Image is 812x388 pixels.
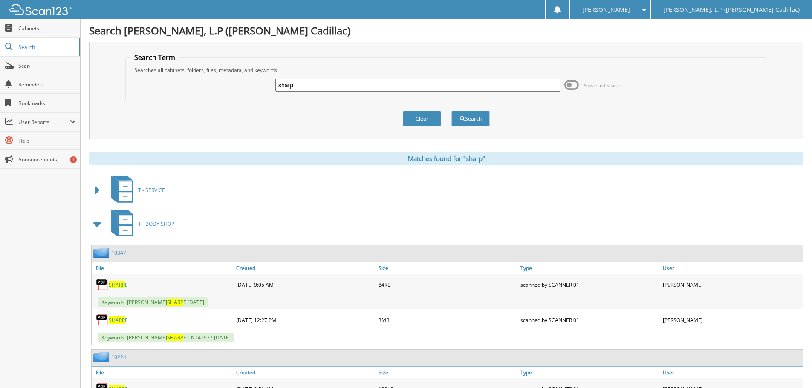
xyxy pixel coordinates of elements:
span: Scan [18,62,76,69]
div: 1 [70,156,77,163]
div: Searches all cabinets, folders, files, metadata, and keywords [130,66,763,74]
span: Advanced Search [584,82,621,89]
div: scanned by SCANNER 01 [518,311,661,328]
img: PDF.png [96,313,109,326]
a: Created [234,367,376,378]
a: SHARPE [109,316,128,324]
span: [PERSON_NAME] [582,7,630,12]
a: Size [376,262,519,274]
div: [PERSON_NAME] [661,276,803,293]
span: SHARP [109,316,125,324]
a: User [661,367,803,378]
span: [PERSON_NAME], L.P ([PERSON_NAME] Cadillac) [663,7,800,12]
span: SHARP [109,281,125,288]
span: SHARP [167,299,183,306]
span: T - SERVICE [138,187,165,194]
div: Matches found for "sharp" [89,152,803,165]
a: SHARPE [109,281,128,288]
img: folder2.png [93,247,111,258]
span: Keywords: [PERSON_NAME] E [DATE] [98,297,208,307]
span: Bookmarks [18,100,76,107]
div: [DATE] 9:05 AM [234,276,376,293]
span: Cabinets [18,25,76,32]
div: scanned by SCANNER 01 [518,276,661,293]
span: Announcements [18,156,76,163]
span: User Reports [18,118,70,126]
div: [PERSON_NAME] [661,311,803,328]
a: Type [518,367,661,378]
a: Size [376,367,519,378]
button: Search [451,111,490,126]
img: PDF.png [96,278,109,291]
h1: Search [PERSON_NAME], L.P ([PERSON_NAME] Cadillac) [89,23,803,37]
div: 3MB [376,311,519,328]
div: [DATE] 12:27 PM [234,311,376,328]
a: User [661,262,803,274]
a: File [92,262,234,274]
span: Search [18,43,75,51]
a: File [92,367,234,378]
span: SHARP [167,334,183,341]
span: Reminders [18,81,76,88]
span: T - BODY SHOP [138,220,174,227]
div: 84KB [376,276,519,293]
a: 10224 [111,354,126,361]
a: Type [518,262,661,274]
button: Clear [403,111,441,126]
span: Keywords: [PERSON_NAME] E CN141927 [DATE] [98,333,234,342]
a: Created [234,262,376,274]
span: Help [18,137,76,144]
img: scan123-logo-white.svg [9,4,72,15]
legend: Search Term [130,53,179,62]
a: T - BODY SHOP [106,207,174,241]
a: 10347 [111,249,126,256]
img: folder2.png [93,352,111,362]
a: T - SERVICE [106,173,165,207]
